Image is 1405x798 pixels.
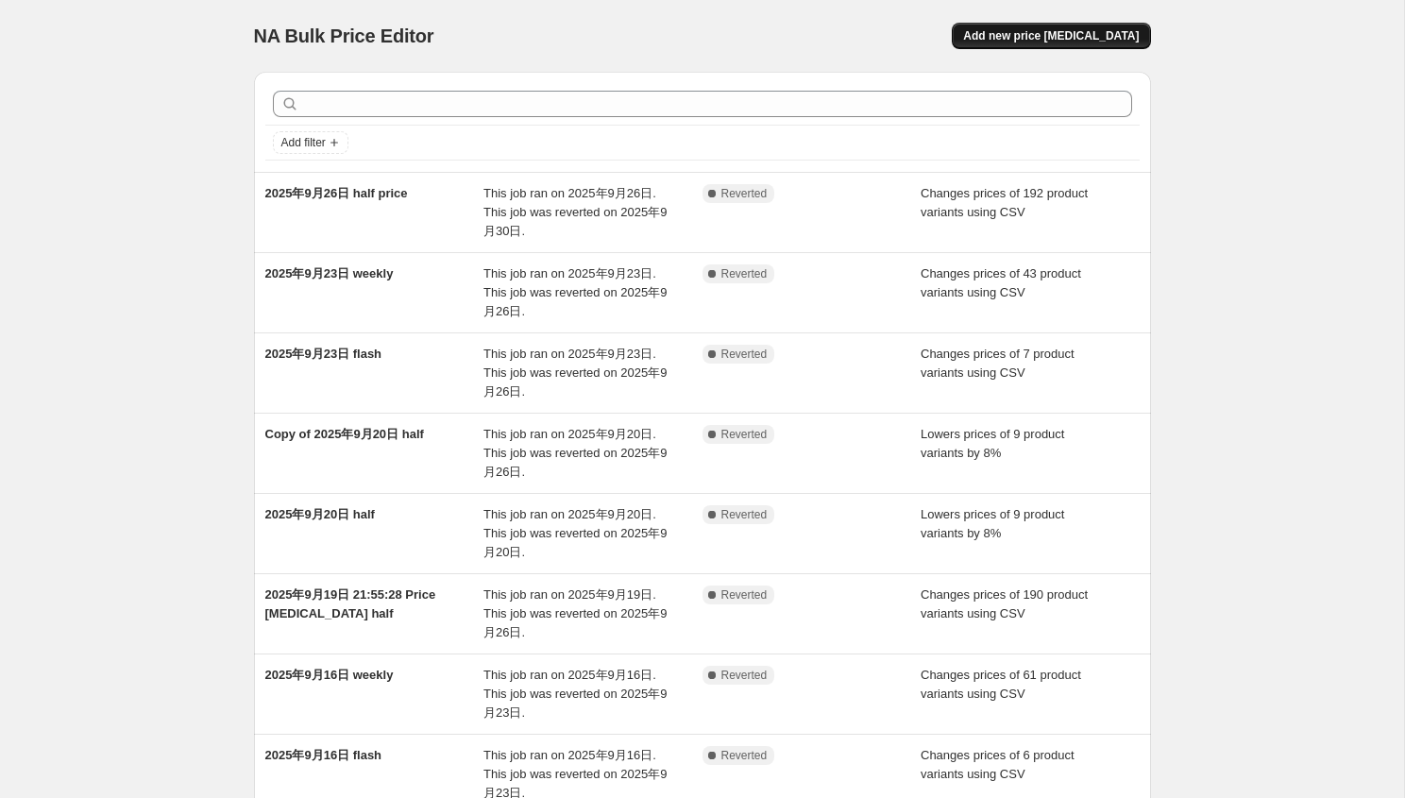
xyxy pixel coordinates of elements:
[921,427,1064,460] span: Lowers prices of 9 product variants by 8%
[254,25,434,46] span: NA Bulk Price Editor
[265,668,394,682] span: 2025年9月16日 weekly
[721,507,768,522] span: Reverted
[483,668,667,720] span: This job ran on 2025年9月16日. This job was reverted on 2025年9月23日.
[921,347,1075,380] span: Changes prices of 7 product variants using CSV
[265,347,382,361] span: 2025年9月23日 flash
[921,587,1088,620] span: Changes prices of 190 product variants using CSV
[721,347,768,362] span: Reverted
[483,507,667,559] span: This job ran on 2025年9月20日. This job was reverted on 2025年9月20日.
[952,23,1150,49] button: Add new price [MEDICAL_DATA]
[721,668,768,683] span: Reverted
[721,587,768,603] span: Reverted
[265,507,375,521] span: 2025年9月20日 half
[921,668,1081,701] span: Changes prices of 61 product variants using CSV
[921,507,1064,540] span: Lowers prices of 9 product variants by 8%
[273,131,348,154] button: Add filter
[265,427,424,441] span: Copy of 2025年9月20日 half
[483,347,667,399] span: This job ran on 2025年9月23日. This job was reverted on 2025年9月26日.
[921,748,1075,781] span: Changes prices of 6 product variants using CSV
[265,748,382,762] span: 2025年9月16日 flash
[265,186,408,200] span: 2025年9月26日 half price
[721,266,768,281] span: Reverted
[483,186,667,238] span: This job ran on 2025年9月26日. This job was reverted on 2025年9月30日.
[721,186,768,201] span: Reverted
[921,186,1088,219] span: Changes prices of 192 product variants using CSV
[921,266,1081,299] span: Changes prices of 43 product variants using CSV
[483,427,667,479] span: This job ran on 2025年9月20日. This job was reverted on 2025年9月26日.
[265,266,394,280] span: 2025年9月23日 weekly
[483,266,667,318] span: This job ran on 2025年9月23日. This job was reverted on 2025年9月26日.
[483,587,667,639] span: This job ran on 2025年9月19日. This job was reverted on 2025年9月26日.
[963,28,1139,43] span: Add new price [MEDICAL_DATA]
[281,135,326,150] span: Add filter
[721,748,768,763] span: Reverted
[265,587,436,620] span: 2025年9月19日 21:55:28 Price [MEDICAL_DATA] half
[721,427,768,442] span: Reverted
